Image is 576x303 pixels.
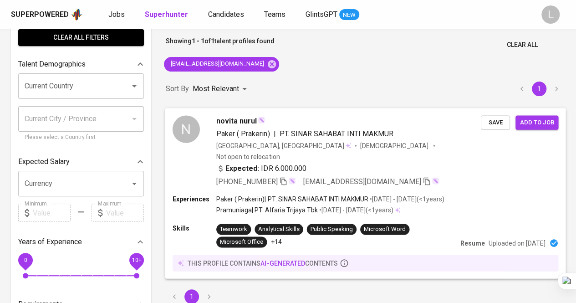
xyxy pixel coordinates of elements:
p: • [DATE] - [DATE] ( <1 years ) [368,195,444,204]
span: [DEMOGRAPHIC_DATA] [360,141,429,150]
img: app logo [71,8,83,21]
p: +14 [270,237,281,247]
div: [GEOGRAPHIC_DATA], [GEOGRAPHIC_DATA] [216,141,351,150]
div: Superpowered [11,10,69,20]
img: magic_wand.svg [288,177,296,184]
p: Most Relevant [193,83,239,94]
span: Save [485,117,505,128]
span: Candidates [208,10,244,19]
img: magic_wand.svg [258,116,265,123]
span: AI-generated [260,259,305,267]
a: Candidates [208,9,246,21]
a: Superhunter [145,9,190,21]
div: [EMAIL_ADDRESS][DOMAIN_NAME] [164,57,279,72]
p: this profile contains contents [188,258,338,267]
p: Sort By [166,83,189,94]
span: Clear All filters [25,32,137,43]
b: 1 - 1 [192,37,204,45]
div: Microsoft Word [364,225,406,233]
span: Paker ( Prakerin) [216,129,270,138]
span: 0 [24,257,27,263]
div: Years of Experience [18,233,144,251]
span: Teams [264,10,285,19]
div: IDR 6.000.000 [216,163,306,174]
a: GlintsGPT NEW [306,9,359,21]
a: Nnovita nurulPaker ( Prakerin)|PT. SINAR SAHABAT INTI MAKMUR[GEOGRAPHIC_DATA], [GEOGRAPHIC_DATA][... [166,108,565,278]
p: Uploaded on [DATE] [489,238,545,247]
div: Most Relevant [193,81,250,98]
div: Public Speaking [311,225,353,233]
span: GlintsGPT [306,10,337,19]
div: Teamwork [220,225,247,233]
p: Expected Salary [18,156,70,167]
b: Expected: [225,163,259,174]
span: | [273,128,275,139]
div: Analytical Skills [258,225,299,233]
span: Add to job [520,117,554,128]
span: [EMAIL_ADDRESS][DOMAIN_NAME] [303,177,421,185]
button: Save [481,115,510,129]
span: Clear All [507,39,538,51]
span: 10+ [132,257,141,263]
span: NEW [339,10,359,20]
p: Experiences [173,195,216,204]
div: Microsoft Office [220,238,263,247]
b: Superhunter [145,10,188,19]
button: Add to job [515,115,558,129]
p: • [DATE] - [DATE] ( <1 years ) [318,205,393,215]
span: [EMAIL_ADDRESS][DOMAIN_NAME] [164,60,270,68]
div: Expected Salary [18,153,144,171]
button: Open [128,80,141,92]
span: PT. SINAR SAHABAT INTI MAKMUR [279,129,393,138]
p: Talent Demographics [18,59,86,70]
p: Pramuniaga | PT. Alfaria Trijaya Tbk [216,205,318,215]
span: [PHONE_NUMBER] [216,177,277,185]
div: N [173,115,200,143]
b: 1 [211,37,214,45]
p: Showing of talent profiles found [166,36,275,53]
a: Jobs [108,9,127,21]
div: Talent Demographics [18,55,144,73]
p: Please select a Country first [25,133,138,142]
button: Open [128,177,141,190]
button: Clear All filters [18,29,144,46]
p: Not open to relocation [216,152,280,161]
a: Teams [264,9,287,21]
p: Resume [460,238,485,247]
p: Paker ( Prakerin) | PT. SINAR SAHABAT INTI MAKMUR [216,195,368,204]
input: Value [106,204,144,222]
nav: pagination navigation [513,82,565,96]
a: Superpoweredapp logo [11,8,83,21]
input: Value [33,204,71,222]
span: novita nurul [216,115,257,126]
button: page 1 [532,82,546,96]
p: Years of Experience [18,236,82,247]
img: magic_wand.svg [432,177,439,184]
p: Skills [173,224,216,233]
span: Jobs [108,10,125,19]
div: L [541,5,560,24]
button: Clear All [503,36,541,53]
